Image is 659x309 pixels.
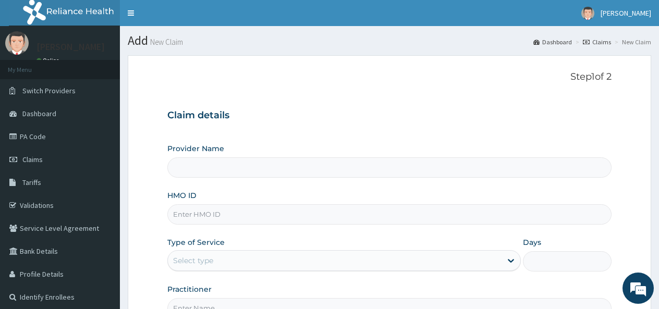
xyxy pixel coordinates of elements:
span: Dashboard [22,109,56,118]
img: User Image [581,7,594,20]
img: User Image [5,31,29,55]
label: HMO ID [167,190,197,201]
a: Claims [583,38,611,46]
p: [PERSON_NAME] [36,42,105,52]
span: Tariffs [22,178,41,187]
span: Switch Providers [22,86,76,95]
span: [PERSON_NAME] [601,8,651,18]
h1: Add [128,34,651,47]
label: Type of Service [167,237,225,248]
a: Online [36,57,62,64]
small: New Claim [148,38,183,46]
li: New Claim [612,38,651,46]
label: Provider Name [167,143,224,154]
span: Claims [22,155,43,164]
p: Step 1 of 2 [167,71,612,83]
a: Dashboard [533,38,572,46]
label: Days [523,237,541,248]
h3: Claim details [167,110,612,121]
div: Select type [173,255,213,266]
label: Practitioner [167,284,212,294]
input: Enter HMO ID [167,204,612,225]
